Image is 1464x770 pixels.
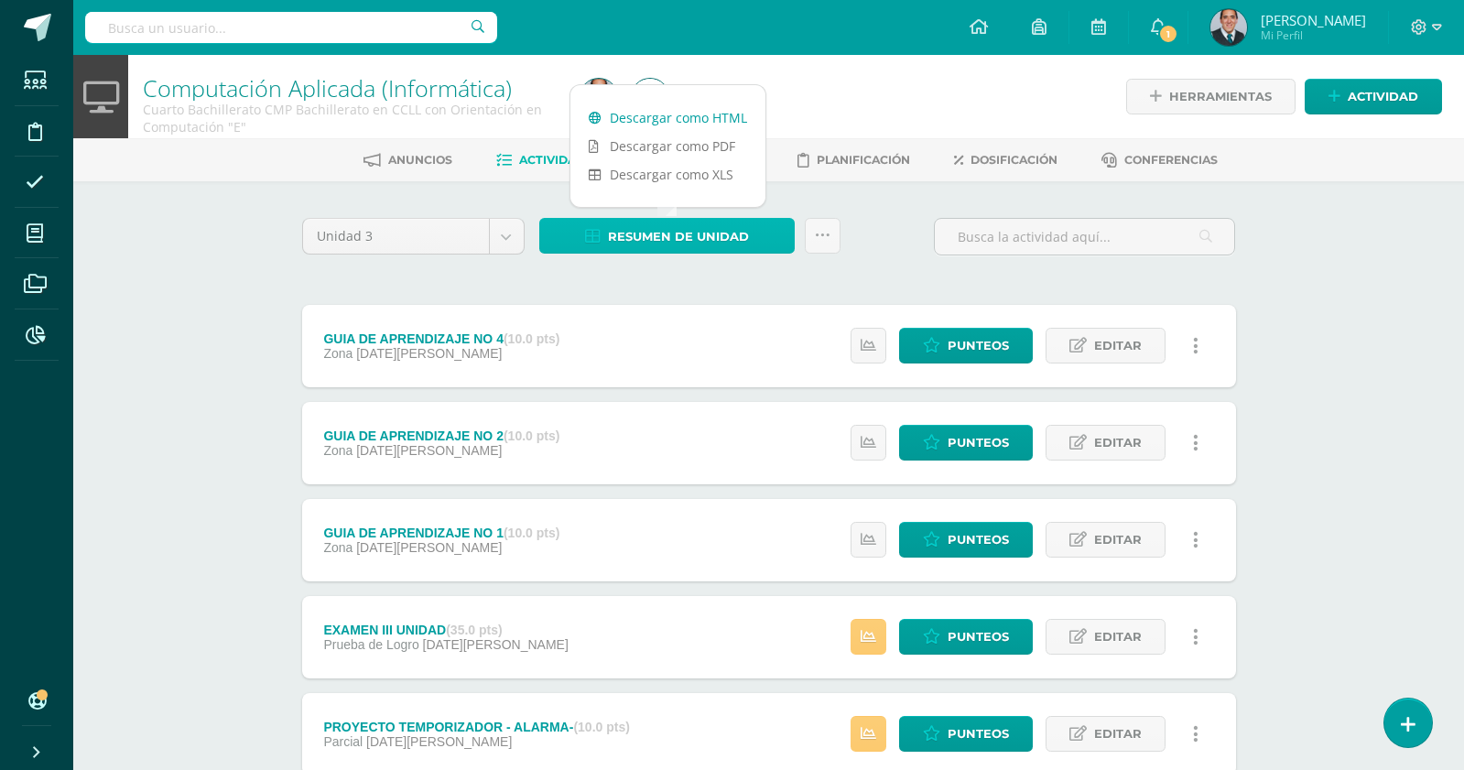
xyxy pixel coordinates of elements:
span: Punteos [948,717,1009,751]
span: Actividad [1348,80,1418,114]
a: Unidad 3 [303,219,524,254]
span: [PERSON_NAME] [1261,11,1366,29]
a: Herramientas [1126,79,1296,114]
span: Punteos [948,329,1009,363]
a: Punteos [899,425,1033,461]
strong: (10.0 pts) [504,526,559,540]
span: Editar [1094,620,1142,654]
strong: (10.0 pts) [504,428,559,443]
img: a9976b1cad2e56b1ca6362e8fabb9e16.png [1210,9,1247,46]
span: Herramientas [1169,80,1272,114]
span: Planificación [817,153,910,167]
span: Zona [323,346,352,361]
span: [DATE][PERSON_NAME] [356,443,502,458]
span: [DATE][PERSON_NAME] [366,734,512,749]
span: Editar [1094,426,1142,460]
span: Punteos [948,523,1009,557]
span: Punteos [948,620,1009,654]
span: Resumen de unidad [608,220,749,254]
span: Editar [1094,329,1142,363]
a: Punteos [899,619,1033,655]
span: 1 [1158,24,1178,44]
div: GUIA DE APRENDIZAJE NO 4 [323,331,559,346]
strong: (10.0 pts) [573,720,629,734]
img: a9976b1cad2e56b1ca6362e8fabb9e16.png [580,79,617,115]
span: Prueba de Logro [323,637,418,652]
span: Zona [323,443,352,458]
span: [DATE][PERSON_NAME] [423,637,569,652]
span: Editar [1094,717,1142,751]
div: EXAMEN III UNIDAD [323,623,568,637]
input: Busca un usuario... [85,12,497,43]
strong: (35.0 pts) [446,623,502,637]
a: Anuncios [363,146,452,175]
a: Resumen de unidad [539,218,795,254]
span: Actividades [519,153,600,167]
span: Conferencias [1124,153,1218,167]
a: Actividad [1305,79,1442,114]
input: Busca la actividad aquí... [935,219,1234,255]
a: Planificación [797,146,910,175]
a: Computación Aplicada (Informática) [143,72,512,103]
span: Zona [323,540,352,555]
a: Conferencias [1101,146,1218,175]
span: Mi Perfil [1261,27,1366,43]
h1: Computación Aplicada (Informática) [143,75,558,101]
a: Descargar como HTML [570,103,765,132]
span: Unidad 3 [317,219,475,254]
div: Cuarto Bachillerato CMP Bachillerato en CCLL con Orientación en Computación 'E' [143,101,558,136]
a: Punteos [899,522,1033,558]
span: Parcial [323,734,363,749]
a: Descargar como XLS [570,160,765,189]
span: Editar [1094,523,1142,557]
span: [DATE][PERSON_NAME] [356,346,502,361]
a: Punteos [899,328,1033,363]
a: Dosificación [954,146,1057,175]
span: Dosificación [971,153,1057,167]
div: GUIA DE APRENDIZAJE NO 2 [323,428,559,443]
div: PROYECTO TEMPORIZADOR - ALARMA- [323,720,629,734]
strong: (10.0 pts) [504,331,559,346]
span: [DATE][PERSON_NAME] [356,540,502,555]
img: da59f6ea21f93948affb263ca1346426.png [632,79,668,115]
a: Punteos [899,716,1033,752]
div: GUIA DE APRENDIZAJE NO 1 [323,526,559,540]
span: Anuncios [388,153,452,167]
a: Descargar como PDF [570,132,765,160]
span: Punteos [948,426,1009,460]
a: Actividades [496,146,600,175]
